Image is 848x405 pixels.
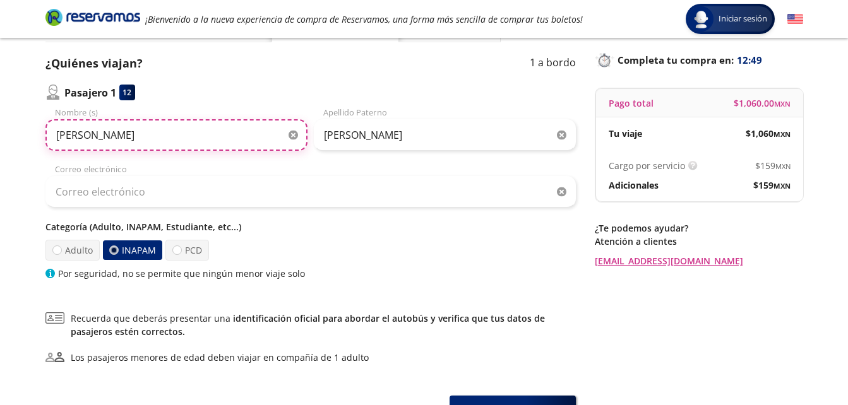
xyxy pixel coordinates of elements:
p: Tu viaje [609,127,642,140]
p: Adicionales [609,179,659,192]
p: Pago total [609,97,654,110]
span: $ 159 [755,159,791,172]
span: $ 1,060 [746,127,791,140]
p: Categoría (Adulto, INAPAM, Estudiante, etc...) [45,220,576,233]
button: English [787,11,803,27]
i: Brand Logo [45,8,140,26]
span: 12:49 [737,53,762,67]
p: ¿Quiénes viajan? [45,55,143,72]
label: Adulto [45,240,100,261]
p: ¿Te podemos ayudar? [595,221,803,235]
span: $ 1,060.00 [734,97,791,110]
small: MXN [773,181,791,191]
p: Cargo por servicio [609,159,685,172]
span: Recuerda que deberás presentar una [71,312,576,338]
span: $ 159 [753,179,791,192]
label: INAPAM [103,240,162,260]
p: Atención a clientes [595,235,803,248]
span: Iniciar sesión [714,13,772,25]
input: Nombre (s) [45,119,308,151]
em: ¡Bienvenido a la nueva experiencia de compra de Reservamos, una forma más sencilla de comprar tus... [145,13,583,25]
small: MXN [774,99,791,109]
a: [EMAIL_ADDRESS][DOMAIN_NAME] [595,254,803,267]
a: identificación oficial para abordar el autobús y verifica que tus datos de pasajeros estén correc... [71,312,545,337]
small: MXN [773,129,791,139]
p: Por seguridad, no se permite que ningún menor viaje solo [58,267,305,280]
p: 1 a bordo [530,55,576,72]
input: Apellido Paterno [314,119,576,151]
div: Los pasajeros menores de edad deben viajar en compañía de 1 adulto [71,351,369,364]
label: PCD [165,240,209,261]
small: MXN [775,161,791,171]
input: Correo electrónico [45,176,576,208]
a: Brand Logo [45,8,140,30]
p: Completa tu compra en : [595,51,803,69]
p: Pasajero 1 [64,85,116,100]
div: 12 [119,85,135,100]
